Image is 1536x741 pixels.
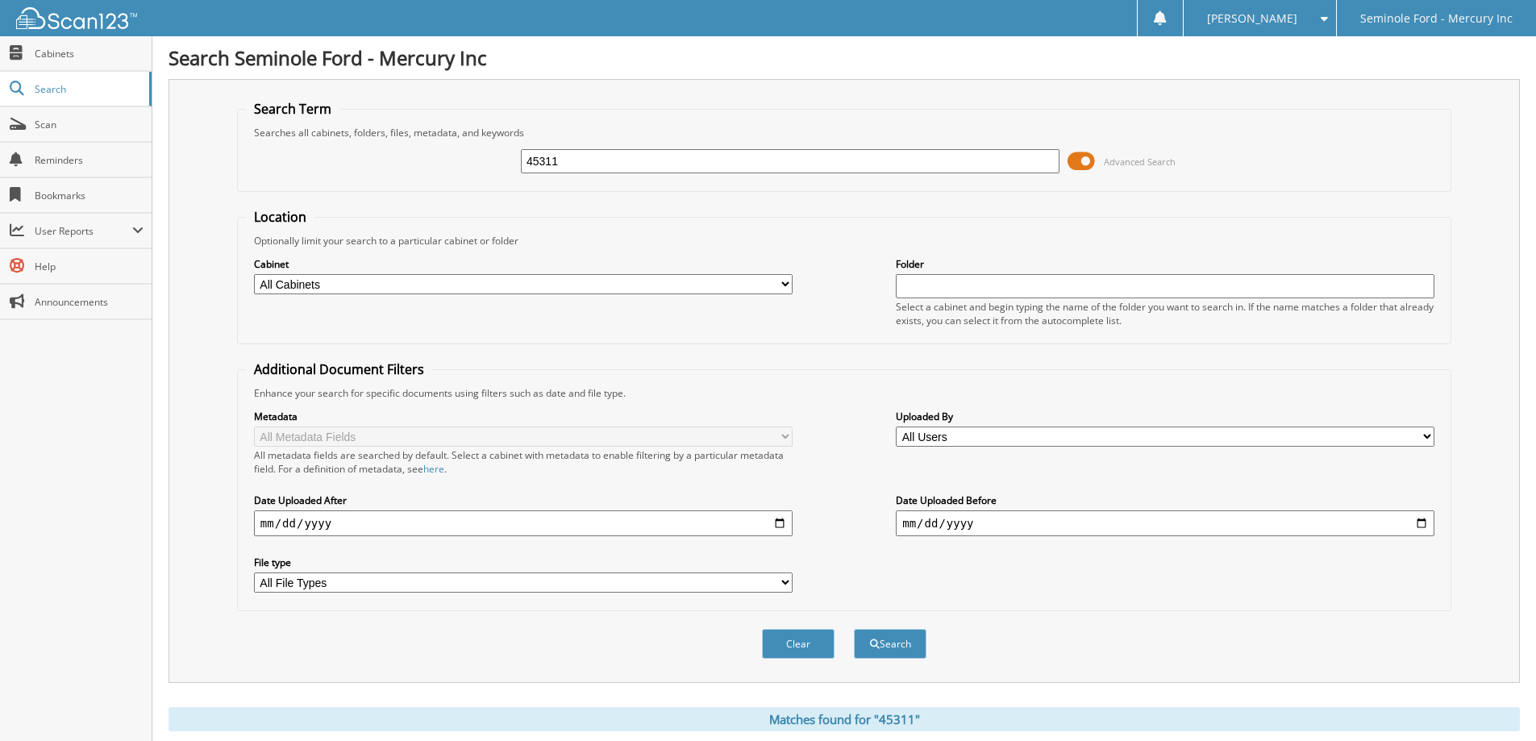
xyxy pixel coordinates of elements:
[35,189,144,202] span: Bookmarks
[246,234,1442,248] div: Optionally limit your search to a particular cabinet or folder
[1104,156,1176,168] span: Advanced Search
[254,257,793,271] label: Cabinet
[896,493,1434,507] label: Date Uploaded Before
[254,448,793,476] div: All metadata fields are searched by default. Select a cabinet with metadata to enable filtering b...
[35,260,144,273] span: Help
[762,629,835,659] button: Clear
[35,47,144,60] span: Cabinets
[854,629,926,659] button: Search
[169,707,1520,731] div: Matches found for "45311"
[246,208,314,226] legend: Location
[896,410,1434,423] label: Uploaded By
[896,257,1434,271] label: Folder
[896,300,1434,327] div: Select a cabinet and begin typing the name of the folder you want to search in. If the name match...
[35,153,144,167] span: Reminders
[254,556,793,569] label: File type
[254,493,793,507] label: Date Uploaded After
[35,295,144,309] span: Announcements
[254,410,793,423] label: Metadata
[896,510,1434,536] input: end
[169,44,1520,71] h1: Search Seminole Ford - Mercury Inc
[246,360,432,378] legend: Additional Document Filters
[1360,14,1513,23] span: Seminole Ford - Mercury Inc
[246,100,339,118] legend: Search Term
[35,118,144,131] span: Scan
[35,82,141,96] span: Search
[246,126,1442,139] div: Searches all cabinets, folders, files, metadata, and keywords
[16,7,137,29] img: scan123-logo-white.svg
[35,224,132,238] span: User Reports
[1207,14,1297,23] span: [PERSON_NAME]
[423,462,444,476] a: here
[254,510,793,536] input: start
[246,386,1442,400] div: Enhance your search for specific documents using filters such as date and file type.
